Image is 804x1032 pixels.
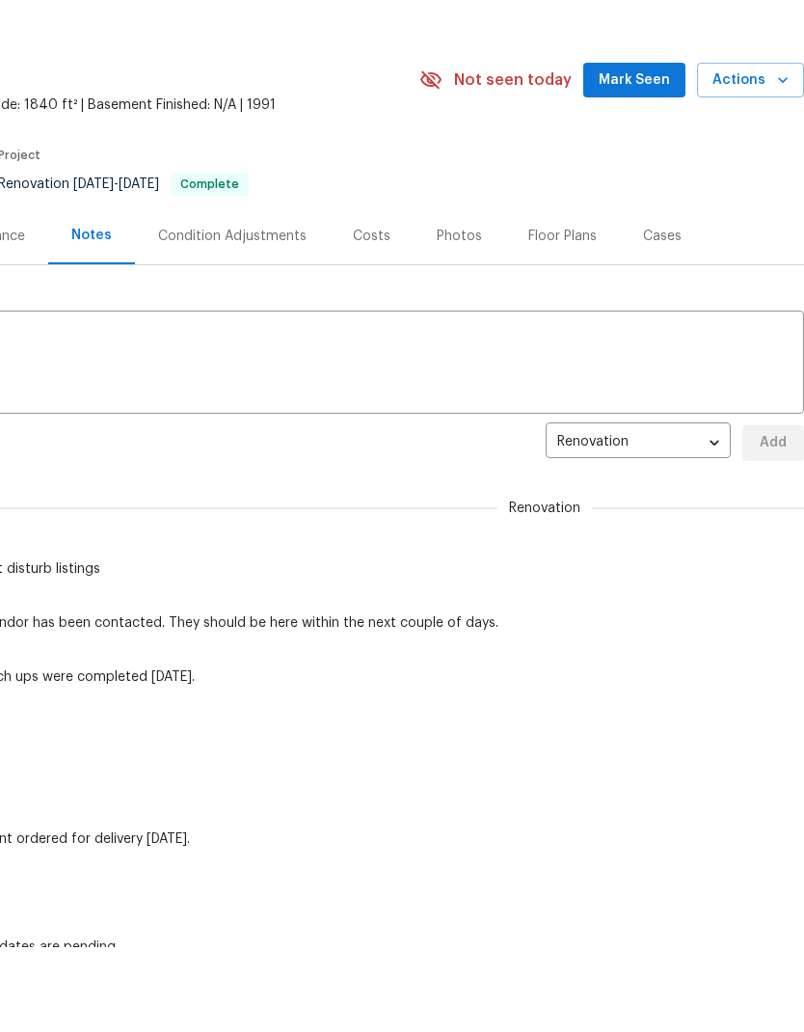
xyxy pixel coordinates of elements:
[583,63,685,98] button: Mark Seen
[73,177,159,191] span: -
[73,177,114,191] span: [DATE]
[119,177,159,191] span: [DATE]
[71,226,112,245] div: Notes
[643,227,682,246] div: Cases
[528,227,597,246] div: Floor Plans
[697,63,804,98] button: Actions
[546,420,731,467] div: Renovation
[454,70,572,90] span: Not seen today
[173,178,247,190] span: Complete
[158,227,307,246] div: Condition Adjustments
[712,68,789,93] span: Actions
[497,499,592,518] span: Renovation
[599,68,670,93] span: Mark Seen
[353,227,390,246] div: Costs
[437,227,482,246] div: Photos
